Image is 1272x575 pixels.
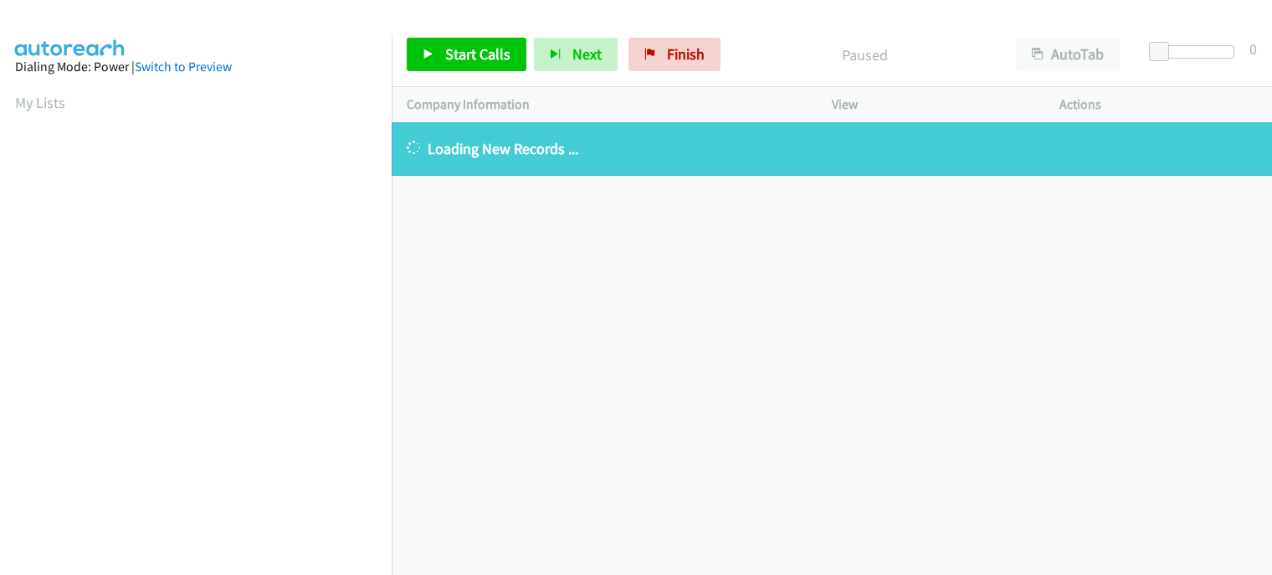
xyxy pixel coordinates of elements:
div: Delay between calls (in seconds) [1157,45,1234,59]
span: Finish [667,44,705,64]
a: My Lists [15,93,65,112]
a: Start Calls [407,38,526,71]
button: Next [534,38,618,71]
a: Finish [628,38,721,71]
p: Company Information [407,95,802,115]
p: Paused [743,44,986,66]
p: Actions [1059,95,1257,115]
span: Start Calls [445,44,510,64]
button: AutoTab [1016,38,1120,71]
p: View [832,95,1029,115]
div: 0 [1249,38,1257,60]
p: Loading New Records ... [407,137,1257,160]
a: Switch to Preview [135,59,232,74]
span: Next [572,44,602,64]
div: Dialing Mode: Power | [15,57,377,77]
